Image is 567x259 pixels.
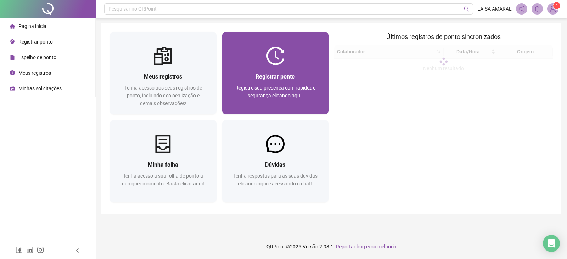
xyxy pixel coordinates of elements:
[10,55,15,60] span: file
[222,32,329,114] a: Registrar pontoRegistre sua presença com rapidez e segurança clicando aqui!
[534,6,540,12] span: bell
[543,235,560,252] div: Open Intercom Messenger
[548,4,558,14] img: 87118
[110,32,217,114] a: Meus registrosTenha acesso aos seus registros de ponto, incluindo geolocalização e demais observa...
[26,246,33,253] span: linkedin
[18,86,62,91] span: Minhas solicitações
[122,173,204,186] span: Tenha acesso a sua folha de ponto a qualquer momento. Basta clicar aqui!
[256,73,295,80] span: Registrar ponto
[18,70,51,76] span: Meus registros
[18,39,53,45] span: Registrar ponto
[464,6,469,12] span: search
[336,244,397,249] span: Reportar bug e/ou melhoria
[37,246,44,253] span: instagram
[10,24,15,29] span: home
[148,161,178,168] span: Minha folha
[10,70,15,75] span: clock-circle
[16,246,23,253] span: facebook
[556,3,558,8] span: 1
[518,6,525,12] span: notification
[96,234,567,259] footer: QRPoint © 2025 - 2.93.1 -
[233,173,318,186] span: Tenha respostas para as suas dúvidas clicando aqui e acessando o chat!
[18,54,56,60] span: Espelho de ponto
[18,23,47,29] span: Página inicial
[553,2,560,9] sup: Atualize o seu contato no menu Meus Dados
[386,33,501,40] span: Últimos registros de ponto sincronizados
[124,85,202,106] span: Tenha acesso aos seus registros de ponto, incluindo geolocalização e demais observações!
[110,120,217,202] a: Minha folhaTenha acesso a sua folha de ponto a qualquer momento. Basta clicar aqui!
[10,86,15,91] span: schedule
[144,73,182,80] span: Meus registros
[303,244,318,249] span: Versão
[10,39,15,44] span: environment
[222,120,329,202] a: DúvidasTenha respostas para as suas dúvidas clicando aqui e acessando o chat!
[477,5,512,13] span: LAISA AMARAL
[235,85,315,98] span: Registre sua presença com rapidez e segurança clicando aqui!
[265,161,285,168] span: Dúvidas
[75,248,80,253] span: left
